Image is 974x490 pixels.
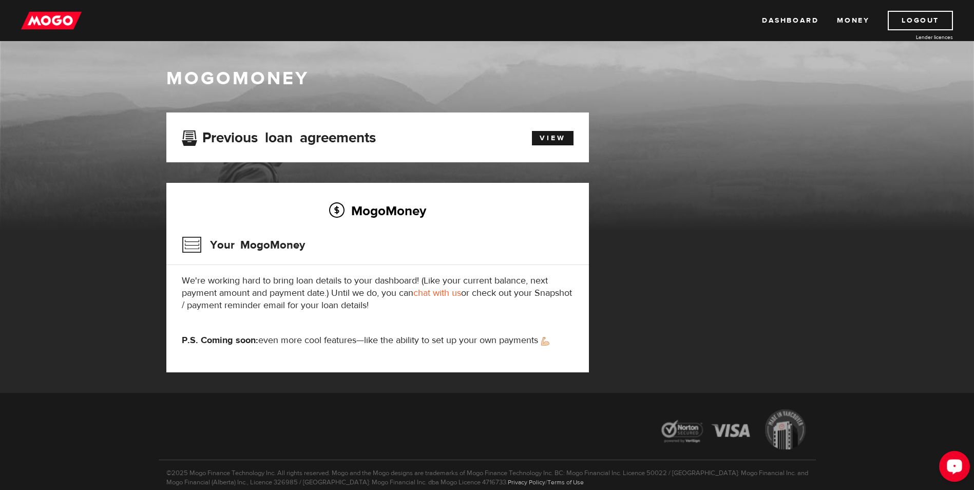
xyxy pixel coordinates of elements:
iframe: LiveChat chat widget [931,447,974,490]
img: strong arm emoji [541,337,549,346]
p: ©2025 Mogo Finance Technology Inc. All rights reserved. Mogo and the Mogo designs are trademarks ... [159,460,816,487]
p: We're working hard to bring loan details to your dashboard! (Like your current balance, next paym... [182,275,574,312]
img: legal-icons-92a2ffecb4d32d839781d1b4e4802d7b.png [652,402,816,460]
a: chat with us [413,287,461,299]
h3: Your MogoMoney [182,232,305,258]
a: Dashboard [762,11,818,30]
a: Lender licences [876,33,953,41]
h2: MogoMoney [182,200,574,221]
a: View [532,131,574,145]
a: Terms of Use [547,478,584,486]
h1: MogoMoney [166,68,808,89]
h3: Previous loan agreements [182,129,376,143]
a: Privacy Policy [508,478,545,486]
a: Logout [888,11,953,30]
a: Money [837,11,869,30]
img: mogo_logo-11ee424be714fa7cbb0f0f49df9e16ec.png [21,11,82,30]
p: even more cool features—like the ability to set up your own payments [182,334,574,347]
strong: P.S. Coming soon: [182,334,258,346]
